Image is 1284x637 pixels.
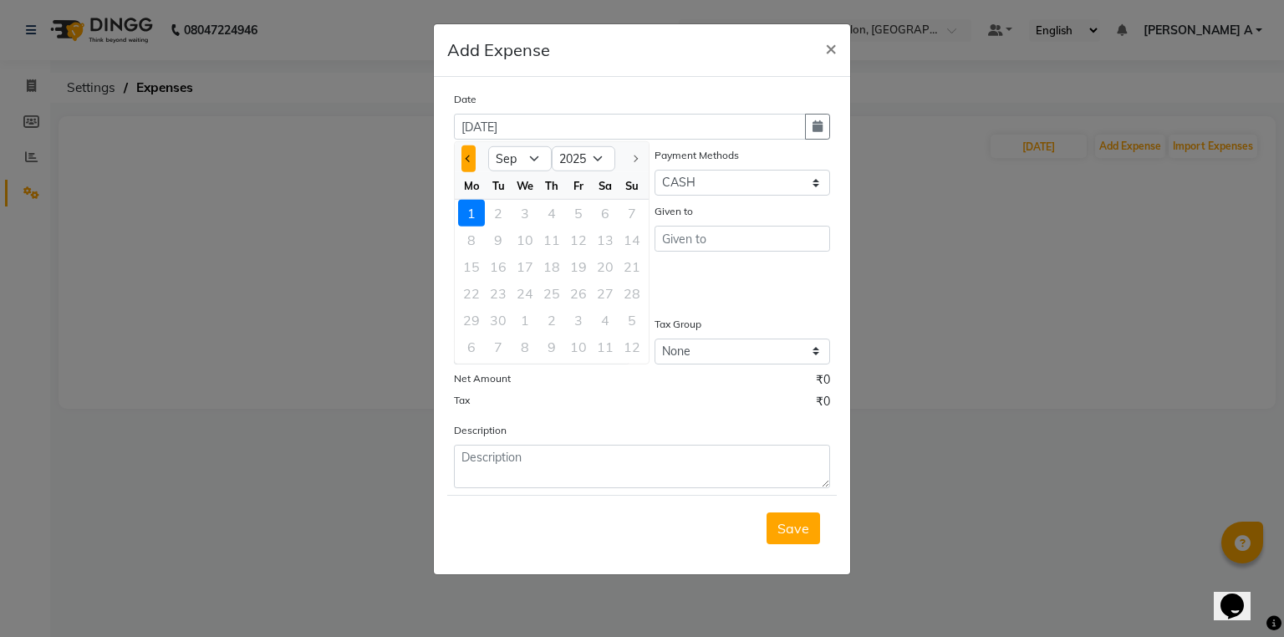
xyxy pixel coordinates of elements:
[458,172,485,199] div: Mo
[552,146,615,171] select: Select year
[447,38,550,63] h5: Add Expense
[655,317,701,332] label: Tax Group
[485,172,512,199] div: Tu
[655,148,739,163] label: Payment Methods
[767,512,820,544] button: Save
[619,172,645,199] div: Su
[538,172,565,199] div: Th
[488,146,552,171] select: Select month
[825,35,837,60] span: ×
[592,172,619,199] div: Sa
[512,172,538,199] div: We
[777,520,809,537] span: Save
[812,24,850,71] button: Close
[461,145,476,172] button: Previous month
[454,371,511,386] label: Net Amount
[458,200,485,227] div: 1
[454,423,507,438] label: Description
[1214,570,1267,620] iframe: chat widget
[565,172,592,199] div: Fr
[816,371,830,393] span: ₹0
[458,200,485,227] div: Monday, September 1, 2025
[454,393,470,408] label: Tax
[655,226,830,252] input: Given to
[655,204,693,219] label: Given to
[454,92,476,107] label: Date
[816,393,830,415] span: ₹0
